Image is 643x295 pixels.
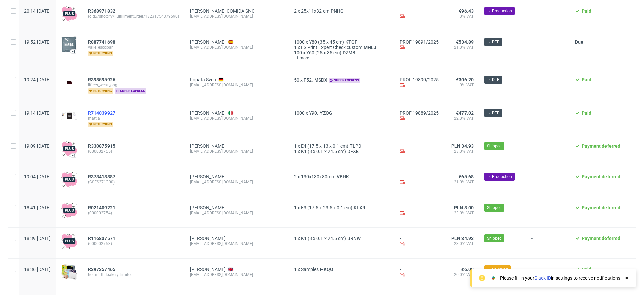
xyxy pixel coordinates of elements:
span: 0% VAT [449,14,474,19]
span: Payment deferred [582,174,620,179]
a: R021409221 [88,205,117,210]
div: - [400,143,439,155]
span: Shipped [487,235,502,241]
span: Shipped [487,143,502,149]
span: (000002755) [88,149,179,154]
span: Y80 (35 x 45 cm) [309,39,344,45]
span: HKQO [319,267,335,272]
img: plus-icon.676465ae8f3a83198b3f.png [61,171,77,188]
span: MSDX [313,77,329,83]
div: [EMAIL_ADDRESS][DOMAIN_NAME] [190,241,283,246]
span: super express [115,88,146,94]
span: 1 [294,267,297,272]
div: - [400,236,439,247]
span: R330875915 [88,143,115,149]
div: [EMAIL_ADDRESS][DOMAIN_NAME] [190,82,283,88]
span: VBHK [335,174,350,179]
span: R021409221 [88,205,115,210]
img: sample-icon.16e107be6ad460a3e330.png [61,264,77,280]
span: €306.20 [456,77,474,82]
span: €534.89 [456,39,474,45]
span: - [531,39,564,61]
span: R368971832 [88,8,115,14]
span: 100 [294,50,302,55]
a: R398595926 [88,77,117,82]
span: → DTP [487,110,500,116]
a: PROF 19890/2025 [400,77,439,82]
span: → Production [487,174,512,180]
div: [EMAIL_ADDRESS][DOMAIN_NAME] [190,272,283,277]
span: €65.68 [459,174,474,179]
span: PLN 34.93 [451,143,474,149]
span: 25x11x32 cm [301,8,329,14]
div: x [294,50,389,55]
a: YZOG [318,110,334,116]
span: Due [575,39,583,45]
span: 50 [294,77,299,83]
img: plus-icon.676465ae8f3a83198b3f.png [61,6,77,22]
div: x [294,143,389,149]
span: 18:41 [DATE] [24,205,51,210]
a: Lopata Sven [190,77,216,82]
span: DFXE [346,149,360,154]
div: - [400,8,439,20]
span: Paid [582,110,591,116]
span: - [531,8,564,23]
span: - [531,143,564,158]
span: Y60 (25 x 35 cm) [306,50,341,55]
div: [EMAIL_ADDRESS][DOMAIN_NAME] [190,45,283,50]
div: Please fill in your in settings to receive notifications [500,275,620,281]
a: [PERSON_NAME] [190,143,226,149]
a: [PERSON_NAME] [190,236,226,241]
span: → DTP [487,39,500,45]
span: K1 (8 x 0.1 x 24.5 cm) [301,236,346,241]
span: 18:36 [DATE] [24,267,51,272]
a: R714039927 [88,110,117,116]
div: - [400,174,439,186]
span: R887741698 [88,39,115,45]
span: returning [88,122,113,127]
img: version_two_editor_design.png [61,111,77,120]
span: 20.0% VAT [449,272,474,277]
span: PLN 8.00 [454,205,474,210]
a: PROF 19891/2025 [400,39,439,45]
span: returning [88,51,113,56]
img: plus-icon.676465ae8f3a83198b3f.png [61,233,77,249]
img: Slack [490,275,497,281]
a: [PERSON_NAME] [190,267,226,272]
a: [PERSON_NAME] [190,174,226,179]
span: Paid [582,8,591,14]
span: Samples [301,267,319,272]
a: KTGF [344,39,359,45]
span: (000002754) [88,210,179,216]
div: x [294,110,389,116]
span: 19:52 [DATE] [24,39,51,45]
span: (000002753) [88,241,179,246]
span: €96.43 [459,8,474,14]
span: 130x130x80mm [301,174,335,179]
span: Paid [582,77,591,82]
span: 1000 [294,39,305,45]
a: DZMB [341,50,357,55]
a: TLPD [348,143,363,149]
a: [PERSON_NAME] COMIDA SNC [190,8,255,14]
span: super express [329,78,360,83]
img: plus-icon.676465ae8f3a83198b3f.png [61,202,77,218]
span: - [531,174,564,189]
span: 23.0% VAT [449,149,474,154]
div: [EMAIL_ADDRESS][DOMAIN_NAME] [190,179,283,185]
span: → Shipping [487,266,508,272]
span: holmfirth_bakery_limited [88,272,179,277]
div: [EMAIL_ADDRESS][DOMAIN_NAME] [190,210,283,216]
span: €477.02 [456,110,474,116]
span: → DTP [487,77,500,83]
span: K1 (8 x 0.1 x 24.5 cm) [301,149,346,154]
a: R397357465 [88,267,117,272]
span: 0% VAT [449,82,474,88]
span: - [531,110,564,127]
span: 1 [294,45,297,50]
span: → Production [487,8,512,14]
span: KLXR [352,205,367,210]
